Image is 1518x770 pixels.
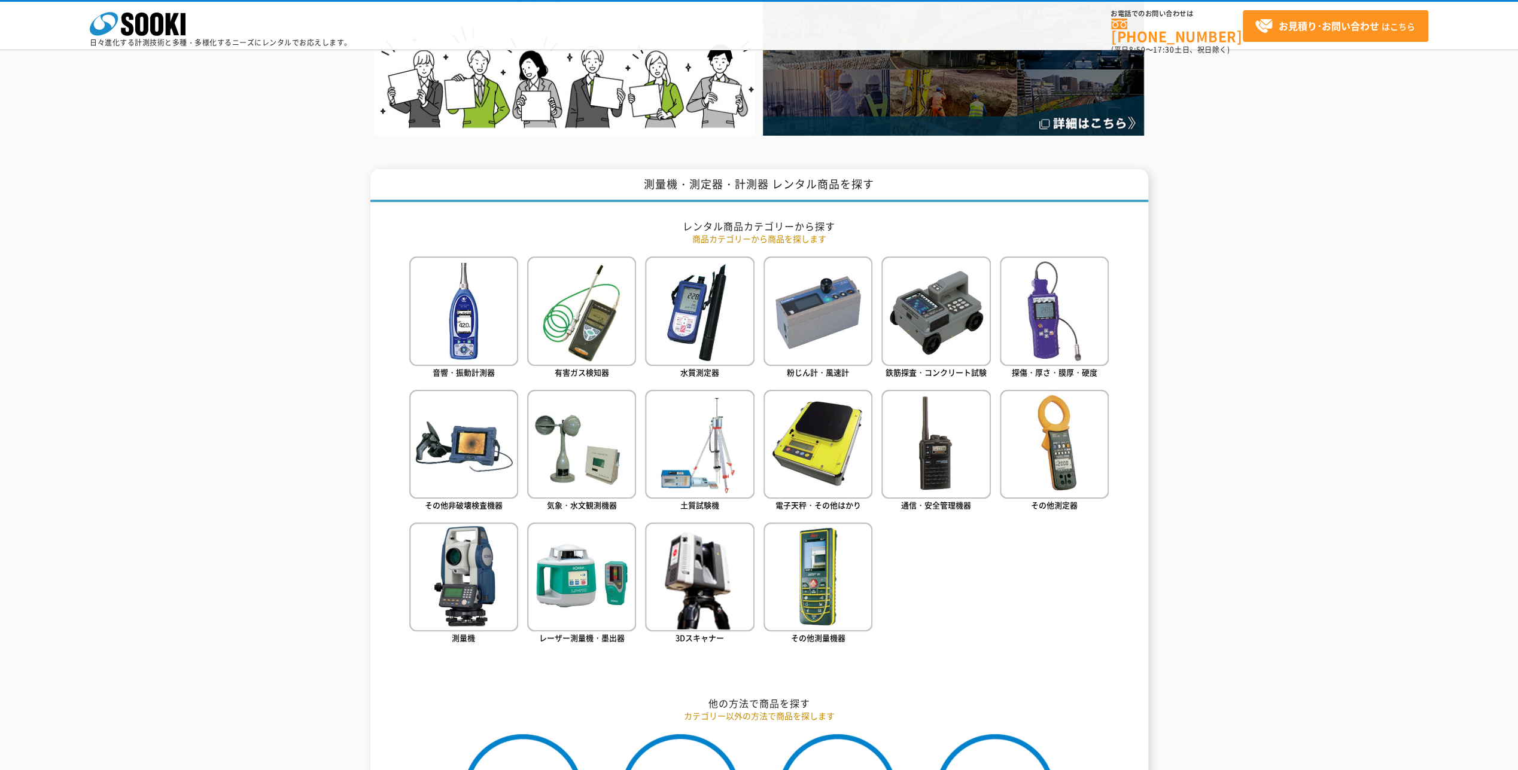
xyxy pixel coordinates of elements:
img: 気象・水文観測機器 [527,390,636,499]
span: 粉じん計・風速計 [787,366,849,378]
span: 測量機 [452,632,475,643]
h1: 測量機・測定器・計測器 レンタル商品を探す [370,169,1148,202]
img: 有害ガス検知器 [527,256,636,365]
span: 気象・水文観測機器 [547,499,617,511]
img: 3Dスキャナー [645,522,754,631]
span: 8:50 [1129,44,1146,55]
a: 通信・安全管理機器 [881,390,990,514]
img: 探傷・厚さ・膜厚・硬度 [1000,256,1109,365]
a: 粉じん計・風速計 [763,256,872,380]
img: レーザー測量機・墨出器 [527,522,636,631]
span: 鉄筋探査・コンクリート試験 [886,366,987,378]
img: 音響・振動計測器 [409,256,518,365]
img: その他測量機器 [763,522,872,631]
img: 電子天秤・その他はかり [763,390,872,499]
h2: レンタル商品カテゴリーから探す [409,220,1109,233]
span: お電話でのお問い合わせは [1111,10,1243,17]
img: 通信・安全管理機器 [881,390,990,499]
span: その他測定器 [1031,499,1078,511]
span: 通信・安全管理機器 [901,499,971,511]
h2: 他の方法で商品を探す [409,697,1109,710]
img: 土質試験機 [645,390,754,499]
a: 気象・水文観測機器 [527,390,636,514]
a: 水質測定器 [645,256,754,380]
span: 有害ガス検知器 [555,366,609,378]
span: レーザー測量機・墨出器 [539,632,625,643]
p: カテゴリー以外の方法で商品を探します [409,710,1109,722]
p: 日々進化する計測技術と多種・多様化するニーズにレンタルでお応えします。 [90,39,352,46]
img: その他測定器 [1000,390,1109,499]
span: 音響・振動計測器 [433,366,495,378]
span: はこちら [1255,17,1415,35]
a: その他非破壊検査機器 [409,390,518,514]
span: 水質測定器 [680,366,719,378]
img: 鉄筋探査・コンクリート試験 [881,256,990,365]
a: 土質試験機 [645,390,754,514]
a: [PHONE_NUMBER] [1111,19,1243,43]
img: 水質測定器 [645,256,754,365]
a: 電子天秤・その他はかり [763,390,872,514]
span: 土質試験機 [680,499,719,511]
img: その他非破壊検査機器 [409,390,518,499]
span: 探傷・厚さ・膜厚・硬度 [1012,366,1097,378]
a: その他測定器 [1000,390,1109,514]
a: 測量機 [409,522,518,646]
img: 粉じん計・風速計 [763,256,872,365]
span: 3Dスキャナー [676,632,724,643]
span: 17:30 [1153,44,1175,55]
a: 3Dスキャナー [645,522,754,646]
p: 商品カテゴリーから商品を探します [409,233,1109,245]
strong: お見積り･お問い合わせ [1279,19,1379,33]
a: 鉄筋探査・コンクリート試験 [881,256,990,380]
img: 測量機 [409,522,518,631]
span: その他測量機器 [791,632,845,643]
a: 探傷・厚さ・膜厚・硬度 [1000,256,1109,380]
a: お見積り･お問い合わせはこちら [1243,10,1428,42]
span: 電子天秤・その他はかり [775,499,861,511]
a: 有害ガス検知器 [527,256,636,380]
span: (平日 ～ 土日、祝日除く) [1111,44,1230,55]
a: 音響・振動計測器 [409,256,518,380]
a: レーザー測量機・墨出器 [527,522,636,646]
a: その他測量機器 [763,522,872,646]
span: その他非破壊検査機器 [425,499,503,511]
